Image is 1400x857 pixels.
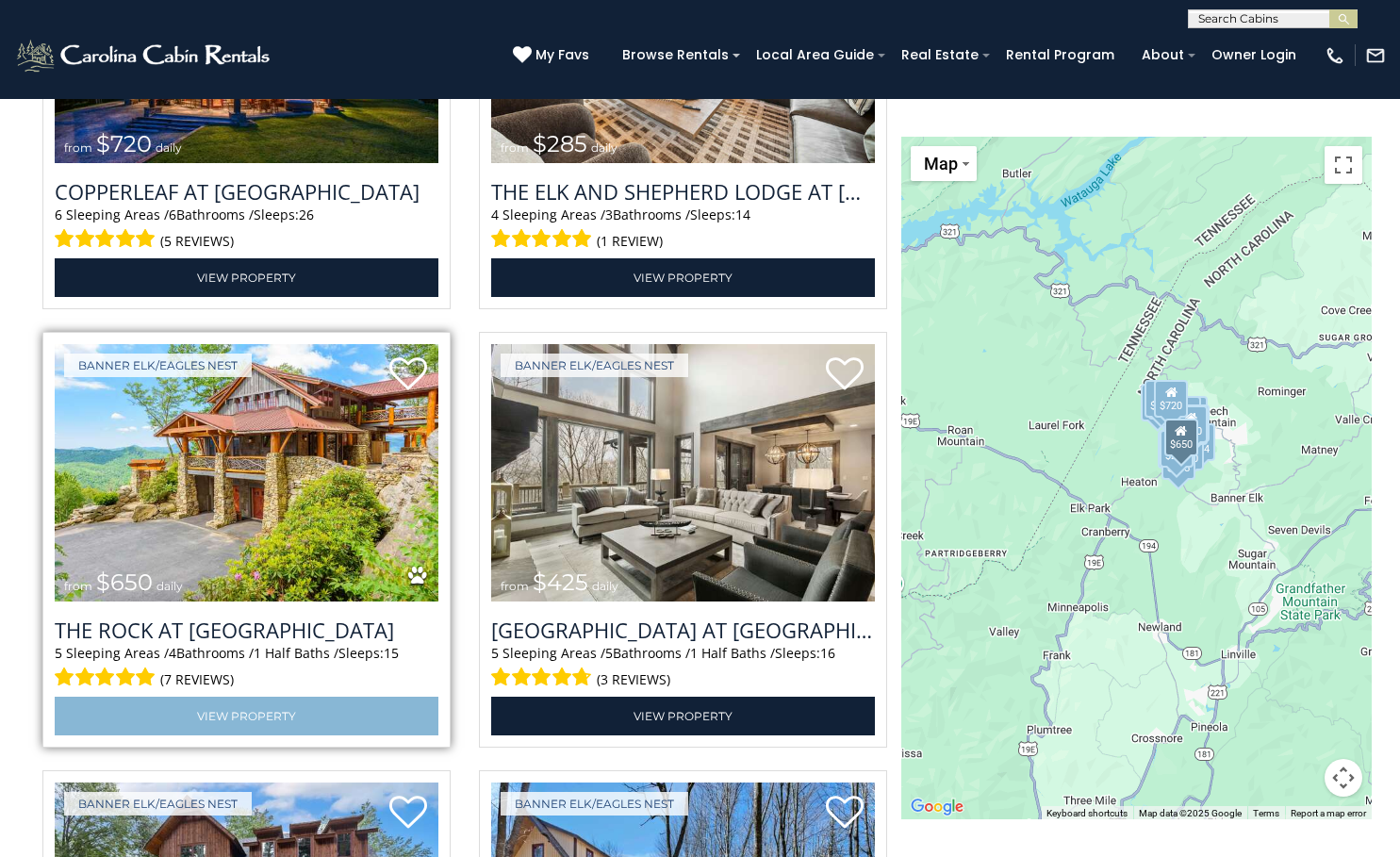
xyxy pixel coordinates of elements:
[1202,41,1306,70] a: Owner Login
[996,41,1124,70] a: Rental Program
[491,177,875,206] h3: The Elk And Shepherd Lodge at Eagles Nest
[892,41,988,70] a: Real Estate
[96,569,153,596] span: $650
[96,130,152,157] span: $720
[491,616,875,644] h3: Sunset Ridge Hideaway at Eagles Nest
[1139,807,1242,817] span: Map data ©2025 Google
[1325,759,1362,797] button: Map camera controls
[1291,807,1366,817] a: Report a map error
[735,206,750,223] span: 14
[169,206,176,223] span: 6
[533,569,588,596] span: $425
[1144,380,1178,418] div: $265
[156,140,182,155] span: daily
[605,644,613,662] span: 5
[384,644,399,662] span: 15
[1365,45,1386,66] img: mail-regular-white.png
[501,354,688,377] a: Banner Elk/Eagles Nest
[389,794,427,833] a: Add to favorites
[491,177,875,206] a: The Elk And Shepherd Lodge at [GEOGRAPHIC_DATA]
[1160,430,1194,468] div: $230
[690,644,775,662] span: 1 Half Baths /
[826,794,864,833] a: Add to favorites
[55,697,438,735] a: View Property
[55,206,438,254] div: Sleeping Areas / Bathrooms / Sleeps:
[1174,405,1208,443] div: $230
[591,140,618,155] span: daily
[55,206,62,223] span: 6
[501,792,688,816] a: Banner Elk/Eagles Nest
[1161,442,1195,480] div: $215
[491,344,875,602] img: Sunset Ridge Hideaway at Eagles Nest
[64,579,92,593] span: from
[55,258,438,297] a: View Property
[906,795,968,819] a: Open this area in Google Maps (opens a new window)
[1180,423,1214,461] div: $424
[1325,45,1345,66] img: phone-regular-white.png
[491,697,875,735] a: View Property
[1169,433,1203,470] div: $250
[64,792,252,816] a: Banner Elk/Eagles Nest
[55,177,438,206] a: Copperleaf at [GEOGRAPHIC_DATA]
[1046,806,1128,819] button: Keyboard shortcuts
[55,644,438,692] div: Sleeping Areas / Bathrooms / Sleeps:
[160,667,234,692] span: (7 reviews)
[169,644,176,662] span: 4
[1157,431,1191,469] div: $305
[1253,807,1279,817] a: Terms (opens in new tab)
[592,579,618,593] span: daily
[64,140,92,155] span: from
[906,795,968,819] img: Google
[747,41,883,70] a: Local Area Guide
[491,616,875,644] a: [GEOGRAPHIC_DATA] at [GEOGRAPHIC_DATA]
[1325,146,1362,184] button: Toggle fullscreen view
[605,206,613,223] span: 3
[491,344,875,602] a: Sunset Ridge Hideaway at Eagles Nest from $425 daily
[491,644,875,692] div: Sleeping Areas / Bathrooms / Sleeps:
[491,206,875,254] div: Sleeping Areas / Bathrooms / Sleeps:
[533,130,587,157] span: $285
[924,154,958,173] span: Map
[1132,41,1194,70] a: About
[513,45,594,66] a: My Favs
[389,355,427,395] a: Add to favorites
[55,616,438,644] a: The Rock at [GEOGRAPHIC_DATA]
[156,579,183,593] span: daily
[535,45,589,65] span: My Favs
[160,229,234,254] span: (5 reviews)
[14,37,275,74] img: White-1-2.png
[501,579,529,593] span: from
[597,667,670,692] span: (3 reviews)
[826,355,864,395] a: Add to favorites
[55,616,438,644] h3: The Rock at Eagles Nest
[55,177,438,206] h3: Copperleaf at Eagles Nest
[1154,380,1188,418] div: $720
[820,644,835,662] span: 16
[491,644,499,662] span: 5
[1175,404,1209,442] div: $230
[1163,419,1197,456] div: $650
[613,41,738,70] a: Browse Rentals
[55,644,62,662] span: 5
[55,344,438,602] a: The Rock at Eagles Nest from $650 daily
[254,644,338,662] span: 1 Half Baths /
[55,344,438,602] img: The Rock at Eagles Nest
[597,229,663,254] span: (1 review)
[491,258,875,297] a: View Property
[64,354,252,377] a: Banner Elk/Eagles Nest
[1140,384,1174,421] div: $285
[501,140,529,155] span: from
[491,206,499,223] span: 4
[911,146,977,181] button: Change map style
[299,206,314,223] span: 26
